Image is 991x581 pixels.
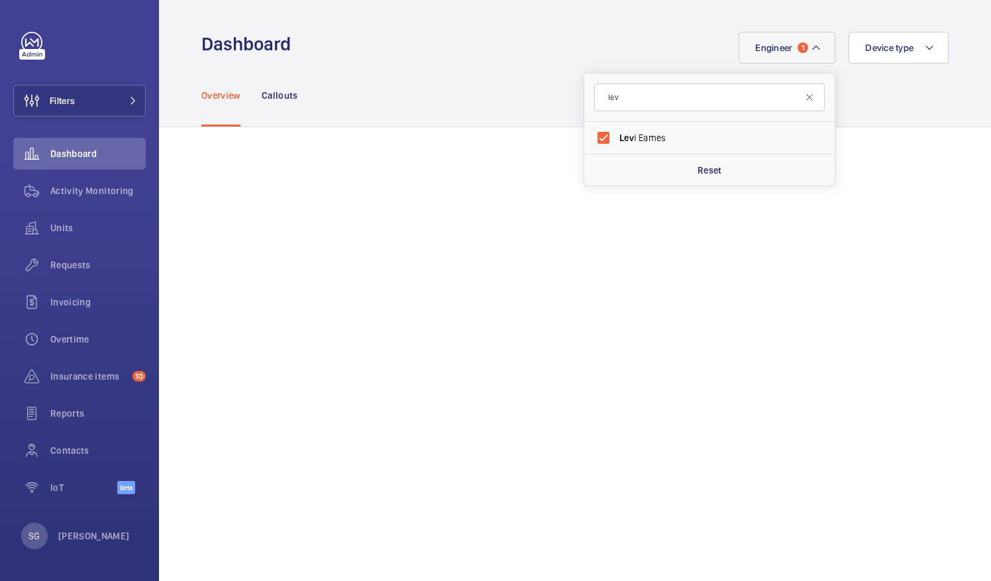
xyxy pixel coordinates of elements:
button: Engineer1 [739,32,835,64]
span: 10 [132,371,146,382]
button: Device type [849,32,949,64]
span: Overtime [50,333,146,346]
p: Reset [698,164,722,177]
button: Filters [13,85,146,117]
p: Overview [201,89,240,102]
span: i Eames [619,131,802,144]
span: 1 [798,42,808,53]
span: Insurance items [50,370,127,383]
span: Requests [50,258,146,272]
p: [PERSON_NAME] [58,529,130,543]
span: Device type [865,42,913,53]
p: SG [28,529,40,543]
span: Engineer [755,42,792,53]
h1: Dashboard [201,32,299,56]
span: IoT [50,481,117,494]
span: Activity Monitoring [50,184,146,197]
span: Beta [117,481,135,494]
span: Invoicing [50,295,146,309]
span: Contacts [50,444,146,457]
span: Lev [619,132,634,143]
span: Units [50,221,146,235]
p: Callouts [262,89,298,102]
span: Filters [50,94,75,107]
span: Dashboard [50,147,146,160]
span: Reports [50,407,146,420]
input: Search by engineer [594,83,825,111]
